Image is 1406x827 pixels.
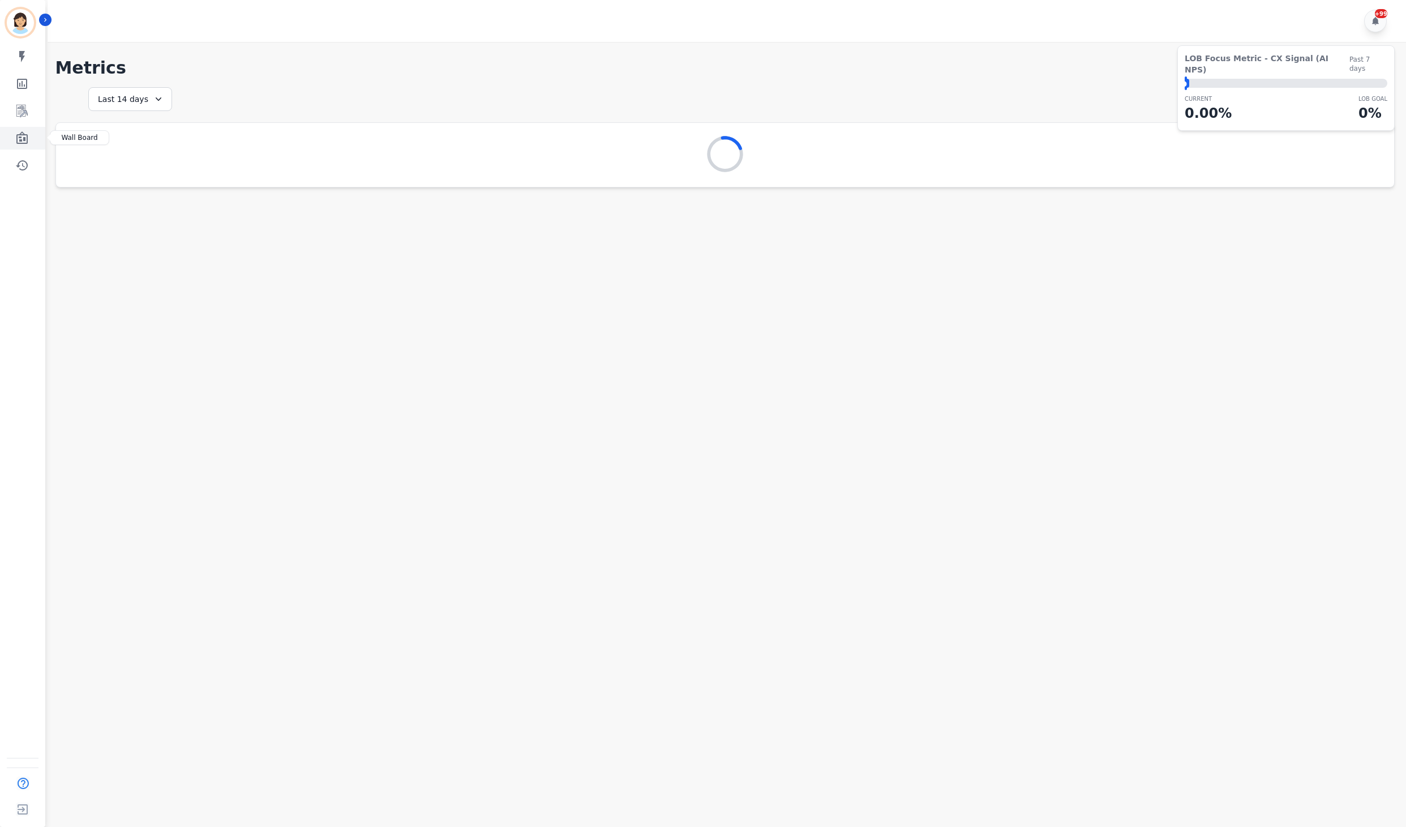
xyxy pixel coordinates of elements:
[1185,53,1349,75] span: LOB Focus Metric - CX Signal (AI NPS)
[1185,103,1232,123] p: 0.00 %
[7,9,34,36] img: Bordered avatar
[1185,79,1189,88] div: ⬤
[55,58,1395,78] h1: Metrics
[88,87,172,111] div: Last 14 days
[1349,55,1387,73] span: Past 7 days
[1358,103,1387,123] p: 0 %
[1375,9,1387,18] div: +99
[1185,95,1232,103] p: CURRENT
[1358,95,1387,103] p: LOB Goal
